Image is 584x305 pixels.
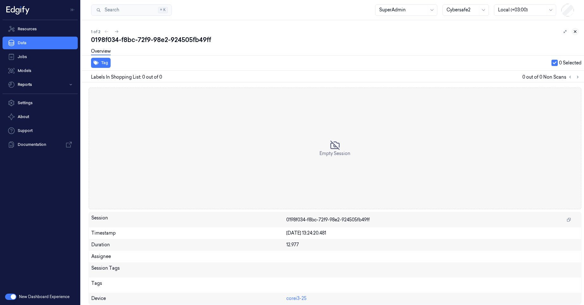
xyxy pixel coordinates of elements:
button: Reports [3,78,78,91]
a: Overview [91,48,111,55]
a: Settings [3,97,78,109]
span: 0 out of 0 Non Scans [522,73,581,81]
a: Support [3,124,78,137]
div: Tags [91,280,286,290]
a: Data [3,37,78,49]
div: [DATE] 13:24:20.481 [286,230,579,236]
span: 0198f034-f8bc-72f9-98e2-924505fb49ff [286,217,370,223]
span: 1 of 2 [91,29,100,34]
div: 12.977 [286,242,579,248]
span: Labels In Shopping List: 0 out of 0 [91,74,162,81]
button: Tag [91,58,111,68]
a: Jobs [3,51,78,63]
div: Session [91,215,286,225]
button: About [3,111,78,123]
div: Assignee [91,253,579,260]
span: Search [102,7,119,13]
div: Duration [91,242,286,248]
span: 0 Selected [559,60,581,66]
button: Search⌘K [91,4,172,16]
a: Documentation [3,138,78,151]
span: Empty Session [319,150,350,157]
a: Resources [3,23,78,35]
button: Toggle Navigation [68,5,78,15]
div: Device [91,295,286,302]
div: Session Tags [91,265,286,275]
a: Models [3,64,78,77]
div: Timestamp [91,230,286,236]
a: corei3-25 [286,296,307,301]
div: 0198f034-f8bc-72f9-98e2-924505fb49ff [91,35,579,44]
